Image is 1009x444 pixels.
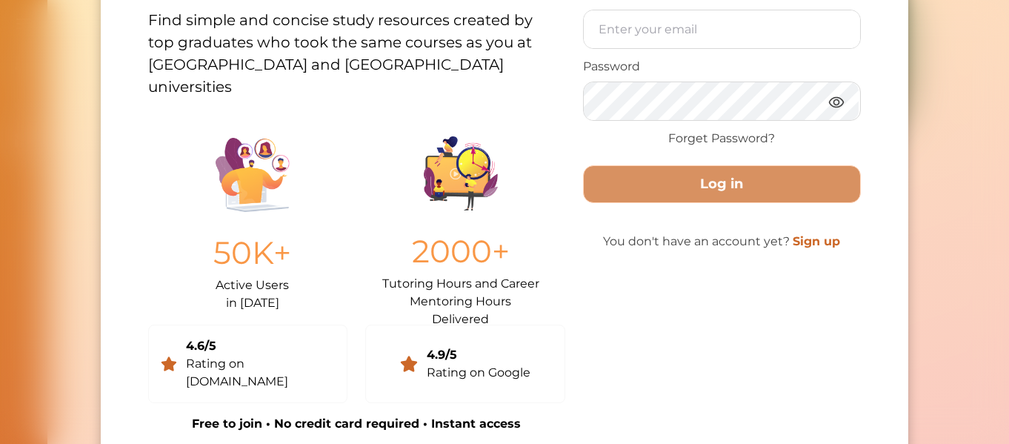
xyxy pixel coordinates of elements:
div: Rating on [DOMAIN_NAME] [186,355,335,391]
a: 4.9/5Rating on Google [365,325,565,403]
div: Rating on Google [427,364,530,382]
img: eye.3286bcf0.webp [827,93,845,111]
div: 4.6/5 [186,337,335,355]
img: Illustration.25158f3c.png [216,138,290,212]
p: 2000+ [412,228,510,275]
p: Tutoring Hours and Career Mentoring Hours Delivered [382,275,539,313]
a: Sign up [793,234,840,248]
div: 4.9/5 [427,346,530,364]
a: Forget Password? [668,130,775,148]
input: Enter your email [584,10,860,48]
p: Password [583,58,861,76]
button: Log in [583,165,861,203]
a: 4.6/5Rating on [DOMAIN_NAME] [148,325,347,403]
p: Active Users in [DATE] [216,276,289,312]
img: Group%201403.ccdcecb8.png [424,136,498,211]
p: Free to join • No credit card required • Instant access [148,415,565,433]
p: You don't have an account yet? [583,233,861,251]
p: 50K+ [213,230,291,276]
